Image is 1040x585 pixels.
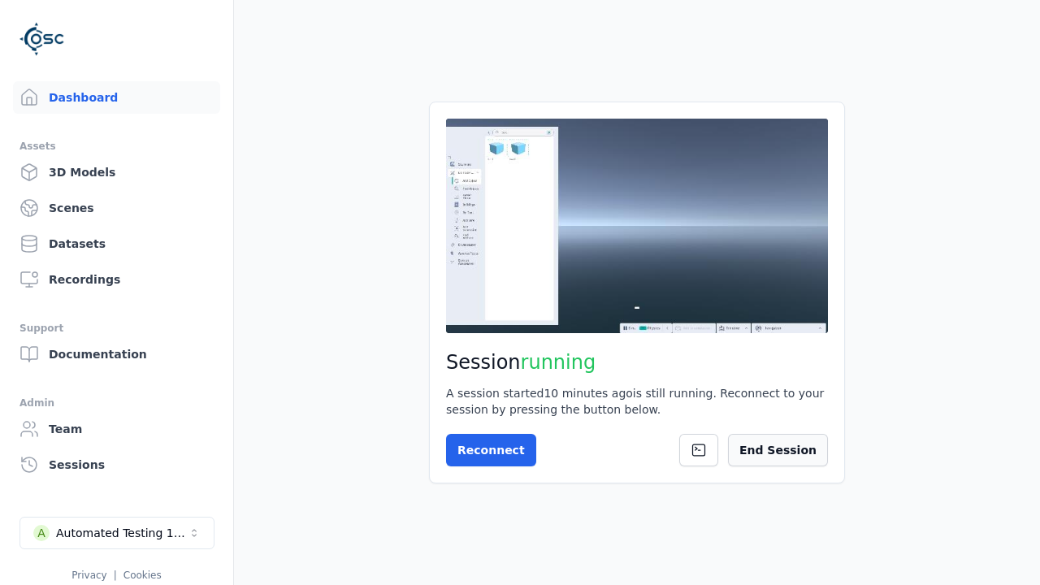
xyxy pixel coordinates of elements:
img: Logo [19,16,65,62]
a: Privacy [71,570,106,581]
div: A session started 10 minutes ago is still running. Reconnect to your session by pressing the butt... [446,385,828,418]
span: | [114,570,117,581]
a: Documentation [13,338,220,370]
div: Assets [19,136,214,156]
a: 3D Models [13,156,220,188]
span: running [521,351,596,374]
button: Select a workspace [19,517,214,549]
button: End Session [728,434,828,466]
div: Automated Testing 1 - Playwright [56,525,188,541]
a: Team [13,413,220,445]
div: Support [19,318,214,338]
a: Dashboard [13,81,220,114]
a: Sessions [13,448,220,481]
a: Recordings [13,263,220,296]
h2: Session [446,349,828,375]
div: Admin [19,393,214,413]
a: Cookies [123,570,162,581]
button: Reconnect [446,434,536,466]
a: Datasets [13,227,220,260]
div: A [33,525,50,541]
a: Scenes [13,192,220,224]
